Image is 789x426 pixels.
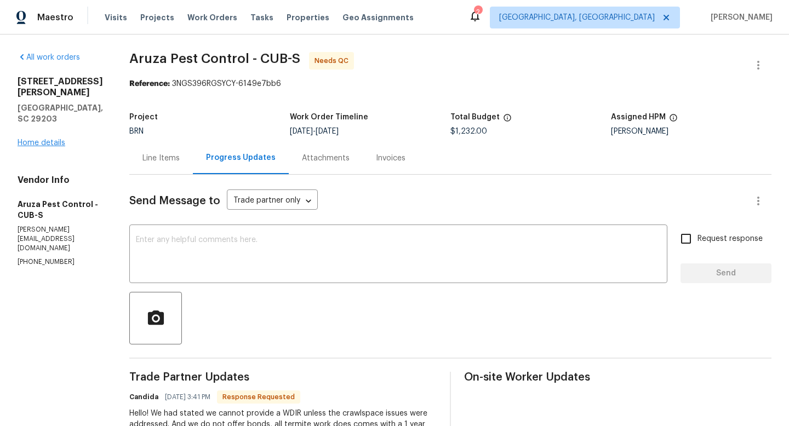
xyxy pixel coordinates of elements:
[706,12,773,23] span: [PERSON_NAME]
[227,192,318,210] div: Trade partner only
[129,78,771,89] div: 3NGS396RGSYCY-6149e7bb6
[499,12,655,23] span: [GEOGRAPHIC_DATA], [GEOGRAPHIC_DATA]
[129,113,158,121] h5: Project
[697,233,763,245] span: Request response
[37,12,73,23] span: Maestro
[464,372,771,383] span: On-site Worker Updates
[315,55,353,66] span: Needs QC
[287,12,329,23] span: Properties
[450,128,487,135] span: $1,232.00
[129,80,170,88] b: Reference:
[129,128,144,135] span: BRN
[129,392,158,402] h6: Candida
[18,76,103,98] h2: [STREET_ADDRESS][PERSON_NAME]
[450,113,500,121] h5: Total Budget
[302,153,350,164] div: Attachments
[18,199,103,221] h5: Aruza Pest Control - CUB-S
[250,14,273,21] span: Tasks
[316,128,339,135] span: [DATE]
[18,225,103,253] p: [PERSON_NAME][EMAIL_ADDRESS][DOMAIN_NAME]
[187,12,237,23] span: Work Orders
[611,128,771,135] div: [PERSON_NAME]
[105,12,127,23] span: Visits
[18,257,103,267] p: [PHONE_NUMBER]
[206,152,276,163] div: Progress Updates
[669,113,678,128] span: The hpm assigned to this work order.
[18,102,103,124] h5: [GEOGRAPHIC_DATA], SC 29203
[290,128,313,135] span: [DATE]
[611,113,666,121] h5: Assigned HPM
[218,392,299,402] span: Response Requested
[342,12,414,23] span: Geo Assignments
[129,372,437,383] span: Trade Partner Updates
[165,392,210,402] span: [DATE] 3:41 PM
[474,7,482,18] div: 2
[129,195,220,206] span: Send Message to
[376,153,405,164] div: Invoices
[18,175,103,186] h4: Vendor Info
[140,12,174,23] span: Projects
[129,52,300,65] span: Aruza Pest Control - CUB-S
[18,54,80,61] a: All work orders
[290,128,339,135] span: -
[142,153,180,164] div: Line Items
[18,139,65,147] a: Home details
[503,113,512,128] span: The total cost of line items that have been proposed by Opendoor. This sum includes line items th...
[290,113,368,121] h5: Work Order Timeline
